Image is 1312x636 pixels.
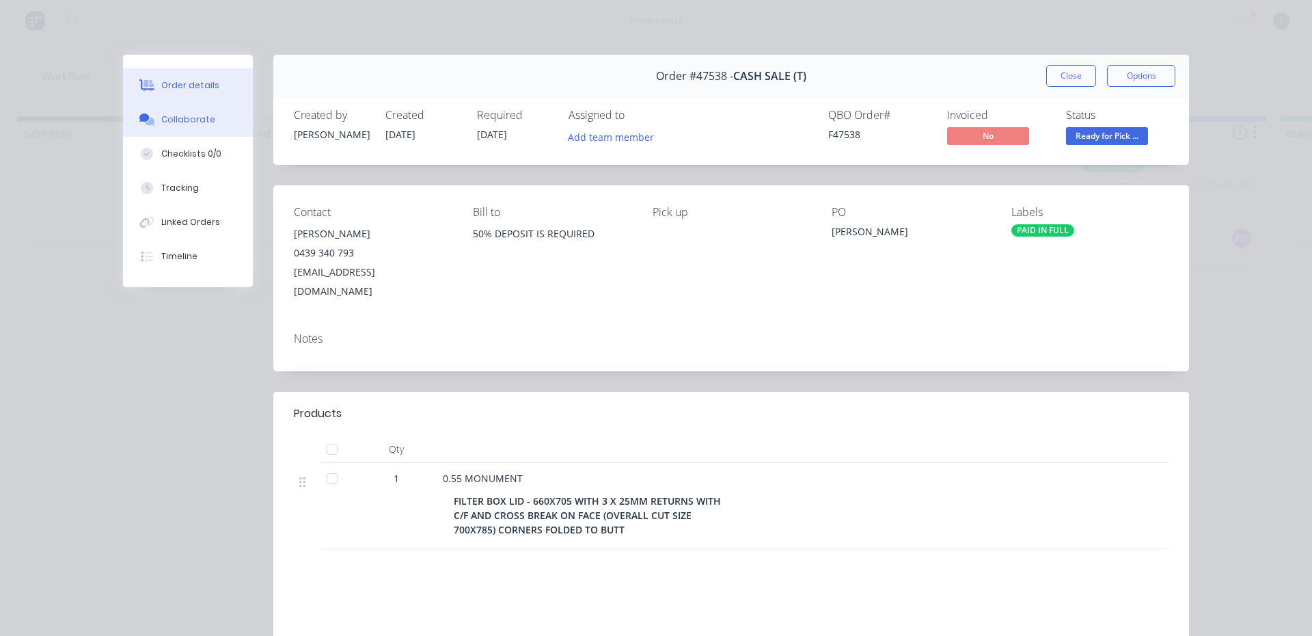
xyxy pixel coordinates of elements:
button: Tracking [123,171,253,205]
div: [PERSON_NAME]0439 340 793[EMAIL_ADDRESS][DOMAIN_NAME] [294,224,451,301]
div: Collaborate [161,114,215,126]
div: Order details [161,79,219,92]
button: Options [1107,65,1175,87]
button: Ready for Pick ... [1066,127,1148,148]
span: No [947,127,1029,144]
button: Order details [123,68,253,103]
span: 1 [394,471,399,486]
div: [PERSON_NAME] [294,127,369,142]
div: 50% DEPOSIT IS REQUIRED [473,224,630,243]
span: CASH SALE (T) [733,70,806,83]
div: Required [477,109,552,122]
div: Labels [1011,206,1168,219]
div: F47538 [828,127,931,142]
div: Notes [294,332,1168,345]
div: Status [1066,109,1168,122]
div: 0439 340 793 [294,243,451,263]
div: Timeline [161,250,197,263]
div: Invoiced [947,109,1050,122]
button: Checklists 0/0 [123,137,253,171]
span: Order #47538 - [656,70,733,83]
div: QBO Order # [828,109,931,122]
span: Ready for Pick ... [1066,127,1148,144]
div: Products [294,406,342,422]
div: Created [385,109,461,122]
button: Add team member [569,127,661,146]
div: PAID IN FULL [1011,224,1074,237]
div: Qty [355,436,437,463]
span: 0.55 MONUMENT [443,472,523,485]
button: Add team member [561,127,661,146]
button: Linked Orders [123,205,253,239]
div: [PERSON_NAME] [294,224,451,243]
button: Timeline [123,239,253,274]
div: PO [832,206,989,219]
div: Pick up [653,206,810,219]
span: [DATE] [477,128,507,141]
div: FILTER BOX LID - 660X705 WITH 3 X 25MM RETURNS WITH C/F AND CROSS BREAK ON FACE (OVERALL CUT SIZE... [454,491,727,540]
div: Linked Orders [161,216,220,228]
div: Contact [294,206,451,219]
div: [EMAIL_ADDRESS][DOMAIN_NAME] [294,263,451,301]
div: 50% DEPOSIT IS REQUIRED [473,224,630,268]
div: Assigned to [569,109,705,122]
button: Collaborate [123,103,253,137]
button: Close [1046,65,1096,87]
div: Bill to [473,206,630,219]
div: Created by [294,109,369,122]
div: Checklists 0/0 [161,148,221,160]
div: Tracking [161,182,199,194]
div: [PERSON_NAME] [832,224,989,243]
span: [DATE] [385,128,415,141]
